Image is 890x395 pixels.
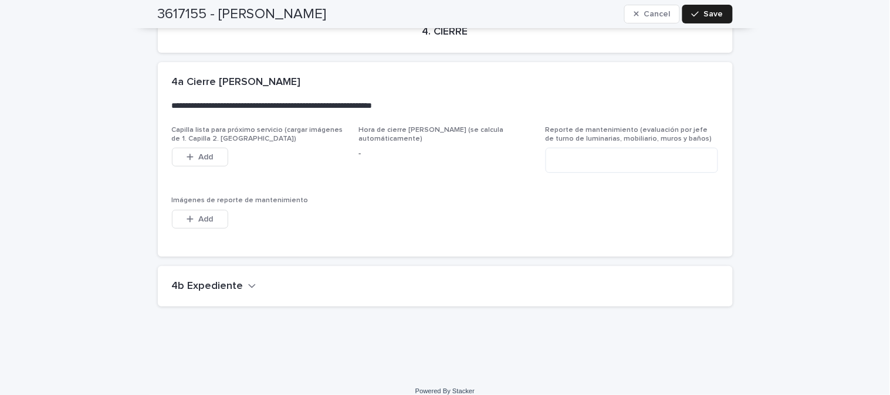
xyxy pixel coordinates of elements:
[172,76,301,89] h2: 4a Cierre [PERSON_NAME]
[172,148,228,166] button: Add
[172,210,228,229] button: Add
[172,280,243,293] h2: 4b Expediente
[422,26,468,39] h2: 4. CIERRE
[172,127,343,142] span: Capilla lista para próximo servicio (cargar imágenes de 1. Capilla 2. [GEOGRAPHIC_DATA])
[624,5,681,23] button: Cancel
[415,387,475,394] a: Powered By Stacker
[644,10,670,18] span: Cancel
[358,127,503,142] span: Hora de cierre [PERSON_NAME] (se calcula automáticamente)
[358,148,532,160] p: -
[682,5,732,23] button: Save
[172,280,256,293] button: 4b Expediente
[172,197,309,204] span: Imágenes de reporte de mantenimiento
[158,6,327,23] h2: 3617155 - [PERSON_NAME]
[198,153,213,161] span: Add
[704,10,723,18] span: Save
[198,215,213,223] span: Add
[546,127,712,142] span: Reporte de mantenimiento (evaluación por jefe de turno de luminarias, mobiliario, muros y baños)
